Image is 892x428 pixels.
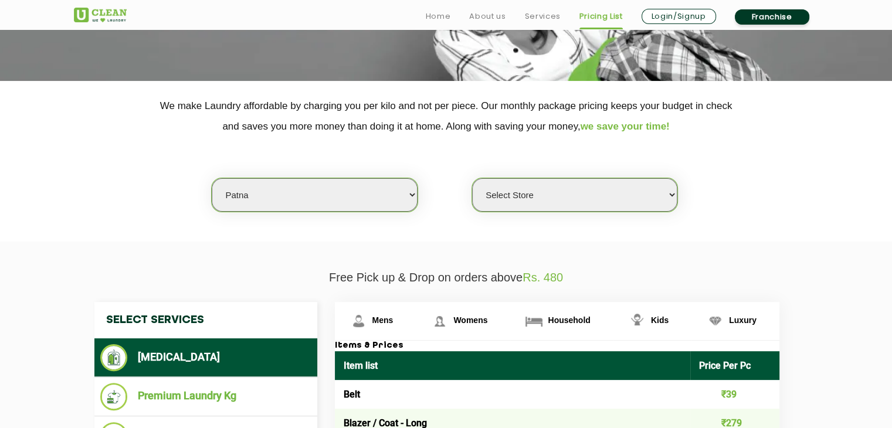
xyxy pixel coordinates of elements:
img: Premium Laundry Kg [100,383,128,410]
a: Pricing List [579,9,623,23]
th: Item list [335,351,691,380]
span: Kids [651,315,669,325]
span: Womens [453,315,487,325]
img: Luxury [705,311,725,331]
img: Womens [429,311,450,331]
span: Mens [372,315,394,325]
th: Price Per Pc [690,351,779,380]
li: Premium Laundry Kg [100,383,311,410]
h3: Items & Prices [335,341,779,351]
td: ₹39 [690,380,779,409]
img: Household [524,311,544,331]
img: Mens [348,311,369,331]
img: Kids [627,311,647,331]
img: UClean Laundry and Dry Cleaning [74,8,127,22]
span: Luxury [729,315,757,325]
span: we save your time! [581,121,670,132]
img: Dry Cleaning [100,344,128,371]
p: We make Laundry affordable by charging you per kilo and not per piece. Our monthly package pricin... [74,96,819,137]
p: Free Pick up & Drop on orders above [74,271,819,284]
li: [MEDICAL_DATA] [100,344,311,371]
a: About us [469,9,506,23]
span: Household [548,315,590,325]
a: Home [426,9,451,23]
a: Services [524,9,560,23]
span: Rs. 480 [523,271,563,284]
td: Belt [335,380,691,409]
a: Franchise [735,9,809,25]
a: Login/Signup [642,9,716,24]
h4: Select Services [94,302,317,338]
